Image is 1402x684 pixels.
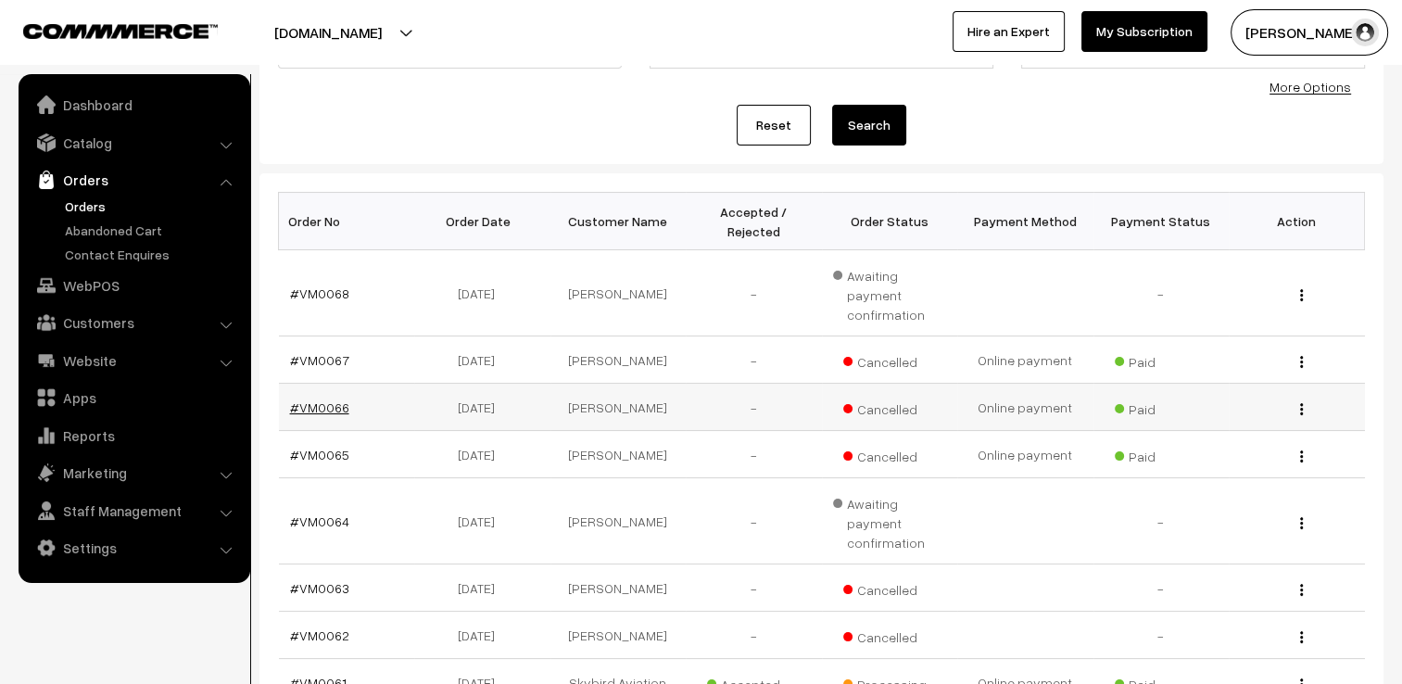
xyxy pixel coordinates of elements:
a: #VM0063 [290,580,349,596]
a: Reports [23,419,244,452]
td: - [686,431,822,478]
td: - [686,336,822,384]
a: COMMMERCE [23,19,185,41]
img: user [1351,19,1379,46]
button: [PERSON_NAME] [1231,9,1388,56]
a: My Subscription [1081,11,1207,52]
a: #VM0064 [290,513,349,529]
span: Cancelled [843,442,936,466]
span: Cancelled [843,348,936,372]
img: Menu [1300,403,1303,415]
a: WebPOS [23,269,244,302]
a: Customers [23,306,244,339]
td: Online payment [957,431,1093,478]
span: Cancelled [843,623,936,647]
th: Payment Method [957,193,1093,250]
td: [PERSON_NAME] [550,564,687,612]
a: More Options [1269,79,1351,95]
img: COMMMERCE [23,24,218,38]
a: Abandoned Cart [60,221,244,240]
span: Cancelled [843,576,936,600]
td: - [686,478,822,564]
span: Paid [1115,442,1207,466]
button: [DOMAIN_NAME] [209,9,447,56]
span: Paid [1115,395,1207,419]
th: Payment Status [1093,193,1230,250]
td: Online payment [957,384,1093,431]
td: [DATE] [414,564,550,612]
td: - [686,250,822,336]
a: Apps [23,381,244,414]
th: Order Status [822,193,958,250]
td: [PERSON_NAME] [550,478,687,564]
td: [DATE] [414,612,550,659]
td: - [686,564,822,612]
td: - [1093,564,1230,612]
td: Online payment [957,336,1093,384]
td: [PERSON_NAME] [550,612,687,659]
a: Orders [23,163,244,196]
td: [PERSON_NAME] [550,431,687,478]
td: [DATE] [414,336,550,384]
th: Order Date [414,193,550,250]
img: Menu [1300,631,1303,643]
span: Awaiting payment confirmation [833,489,947,552]
td: - [686,612,822,659]
a: Reset [737,105,811,146]
img: Menu [1300,584,1303,596]
td: - [686,384,822,431]
td: [DATE] [414,478,550,564]
a: Website [23,344,244,377]
a: #VM0068 [290,285,349,301]
th: Customer Name [550,193,687,250]
td: [PERSON_NAME] [550,336,687,384]
td: [PERSON_NAME] [550,384,687,431]
td: - [1093,478,1230,564]
a: Catalog [23,126,244,159]
a: Settings [23,531,244,564]
a: #VM0065 [290,447,349,462]
img: Menu [1300,517,1303,529]
th: Accepted / Rejected [686,193,822,250]
td: [DATE] [414,250,550,336]
img: Menu [1300,450,1303,462]
a: Marketing [23,456,244,489]
td: [DATE] [414,431,550,478]
a: #VM0067 [290,352,349,368]
span: Awaiting payment confirmation [833,261,947,324]
td: [DATE] [414,384,550,431]
span: Paid [1115,348,1207,372]
button: Search [832,105,906,146]
a: #VM0066 [290,399,349,415]
th: Action [1229,193,1365,250]
a: Contact Enquires [60,245,244,264]
th: Order No [279,193,415,250]
td: - [1093,612,1230,659]
a: #VM0062 [290,627,349,643]
a: Dashboard [23,88,244,121]
span: Cancelled [843,395,936,419]
a: Staff Management [23,494,244,527]
img: Menu [1300,289,1303,301]
img: Menu [1300,356,1303,368]
a: Orders [60,196,244,216]
td: [PERSON_NAME] [550,250,687,336]
a: Hire an Expert [953,11,1065,52]
td: - [1093,250,1230,336]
